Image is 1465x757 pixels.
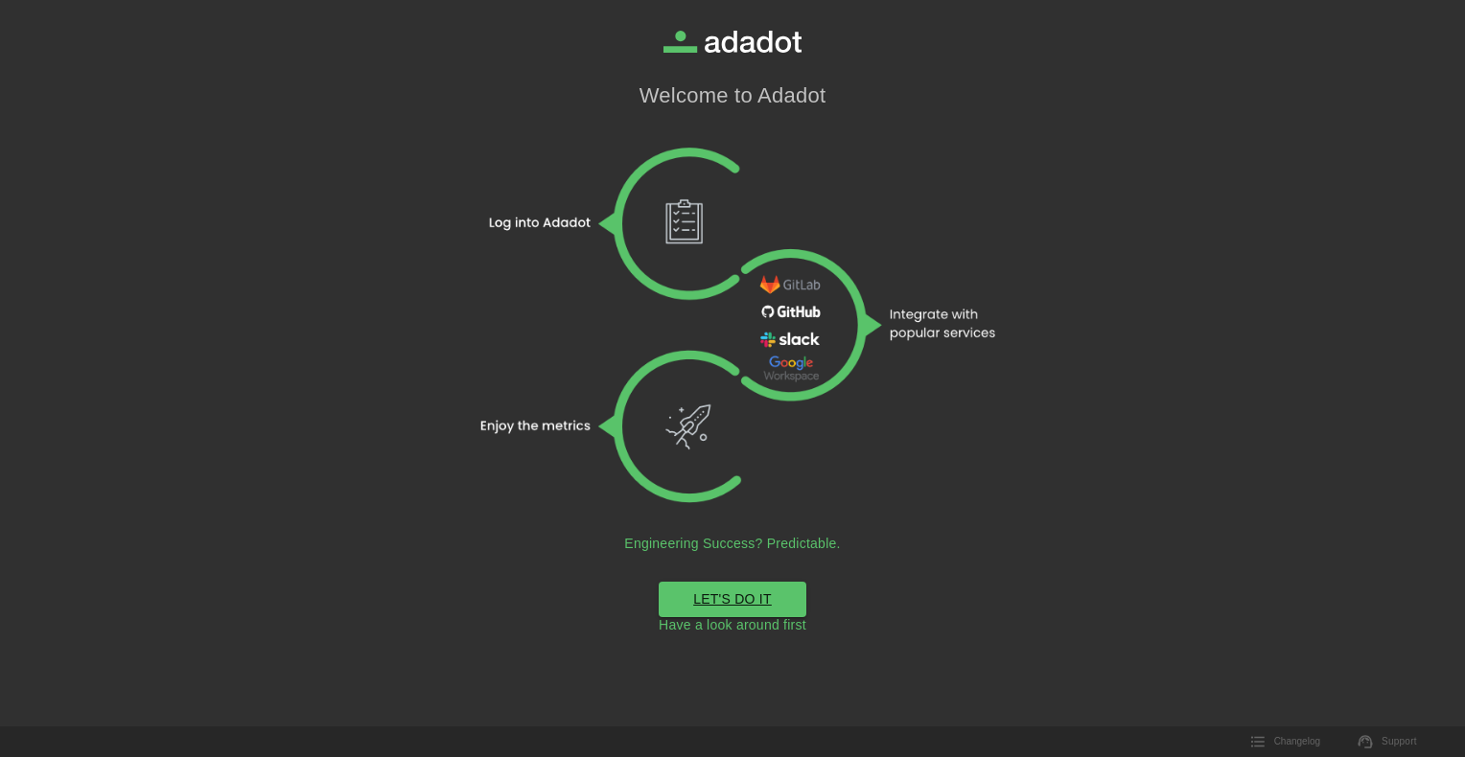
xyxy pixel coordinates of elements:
a: LET'S DO IT [659,582,806,617]
h1: Welcome to Adadot [639,83,826,108]
a: Have a look around first [659,617,806,634]
button: Changelog [1240,727,1332,756]
a: Support [1347,727,1429,756]
h2: Engineering Success? Predictable. [624,536,840,551]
